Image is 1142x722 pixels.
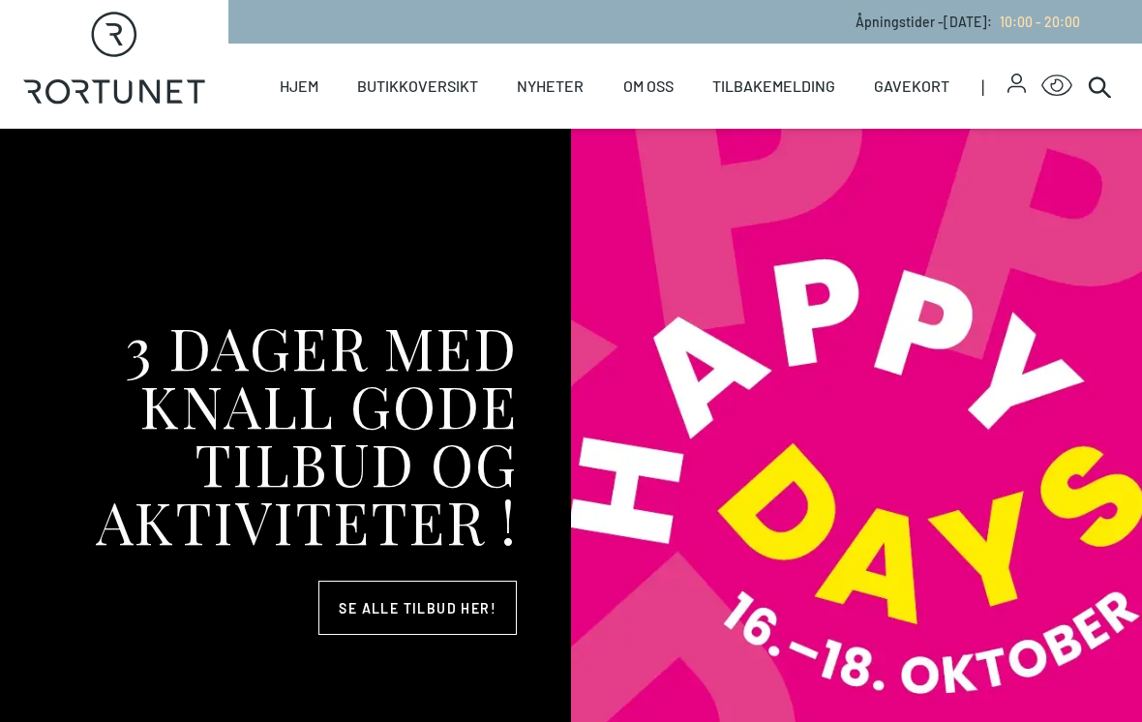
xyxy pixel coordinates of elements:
[623,44,674,129] a: Om oss
[1000,14,1080,30] span: 10:00 - 20:00
[856,12,1080,32] p: Åpningstider - [DATE] :
[280,44,318,129] a: Hjem
[1041,71,1072,102] button: Open Accessibility Menu
[357,44,478,129] a: Butikkoversikt
[992,14,1080,30] a: 10:00 - 20:00
[517,44,584,129] a: Nyheter
[318,581,517,635] a: Se alle tilbud her!
[981,44,1007,129] span: |
[874,44,949,129] a: Gavekort
[712,44,835,129] a: Tilbakemelding
[46,317,517,550] div: 3 dager med knall gode tilbud og aktiviteter !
